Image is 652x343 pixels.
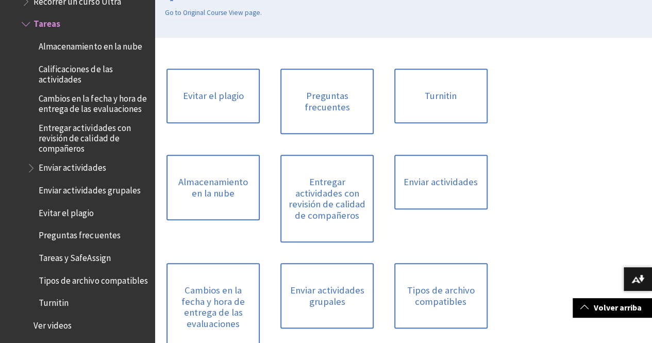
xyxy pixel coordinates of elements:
[39,204,94,218] span: Evitar el plagio
[165,8,262,18] a: Go to Original Course View page.
[34,15,60,29] span: Tareas
[166,155,260,220] a: Almacenamiento en la nube
[394,69,488,123] a: Turnitin
[39,272,147,286] span: Tipos de archivo compatibles
[39,295,69,308] span: Turnitin
[39,159,106,173] span: Enviar actividades
[39,249,110,263] span: Tareas y SafeAssign
[280,69,374,134] a: Preguntas frecuentes
[39,227,120,241] span: Preguntas frecuentes
[573,298,652,317] a: Volver arriba
[39,119,147,154] span: Entregar actividades con revisión de calidad de compañeros
[39,38,142,52] span: Almacenamiento en la nube
[39,182,140,195] span: Enviar actividades grupales
[39,90,147,114] span: Cambios en la fecha y hora de entrega de las evaluaciones
[39,60,147,85] span: Calificaciones de las actividades
[166,69,260,123] a: Evitar el plagio
[394,263,488,329] a: Tipos de archivo compatibles
[34,317,72,331] span: Ver videos
[280,263,374,329] a: Enviar actividades grupales
[394,155,488,209] a: Enviar actividades
[280,155,374,242] a: Entregar actividades con revisión de calidad de compañeros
